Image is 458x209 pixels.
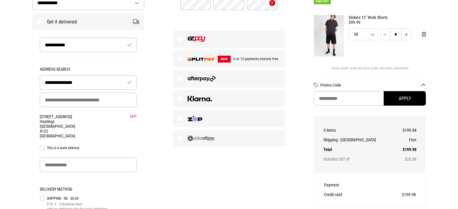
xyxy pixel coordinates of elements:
[188,96,212,101] img: Klarna
[314,15,344,57] img: Dickies 13" Work Shorts
[401,28,411,40] button: Increase quantity
[40,146,137,150] label: This is a work address
[384,91,426,106] button: Apply
[397,154,416,164] td: $26.08
[349,32,377,36] span: 38
[323,145,397,154] th: Total
[47,195,137,202] span: Shipping - NZ - $0.00
[397,145,416,154] td: $199.98
[40,75,137,90] input: Building Name (Optional)
[5,2,23,20] button: Open LiveChat chat widget
[188,57,215,61] img: SPLITPAY
[188,116,202,121] img: Zip
[349,15,426,20] a: Dickies 13" Work Shorts
[33,13,144,30] label: Get it delivered
[188,36,205,42] img: EZPAY
[40,158,137,172] input: Company Name
[130,114,137,118] button: Edit
[397,135,416,145] td: Free
[397,125,416,135] td: $199.98
[231,57,278,61] span: 6 or 12 payments interest free
[40,67,137,75] legend: Address Search
[376,190,416,199] td: $199.98
[390,28,402,40] input: Quantity
[188,136,214,141] img: Online EFTPOS
[314,91,426,106] input: Promo Code
[323,154,397,164] th: Includes GST of
[40,93,137,107] input: Delivery Address
[320,83,426,88] button: Promo Code
[218,56,231,63] span: NEW
[323,135,397,145] th: Shipping - [GEOGRAPHIC_DATA]
[40,38,137,52] input: Recipient Name
[324,180,376,190] th: Payment
[314,66,426,75] div: Items aren't reserved until order has been submitted
[40,114,137,138] div: [STREET_ADDRESS] Hastings [GEOGRAPHIC_DATA] 4122 [GEOGRAPHIC_DATA]
[417,28,431,40] button: Remove from cart
[40,187,137,195] legend: Delivery Method
[188,76,216,81] img: Afterpay
[323,125,397,135] th: 3 items
[380,28,390,40] button: Decrease quantity
[324,190,376,199] th: Credit card
[349,20,426,25] div: $99.99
